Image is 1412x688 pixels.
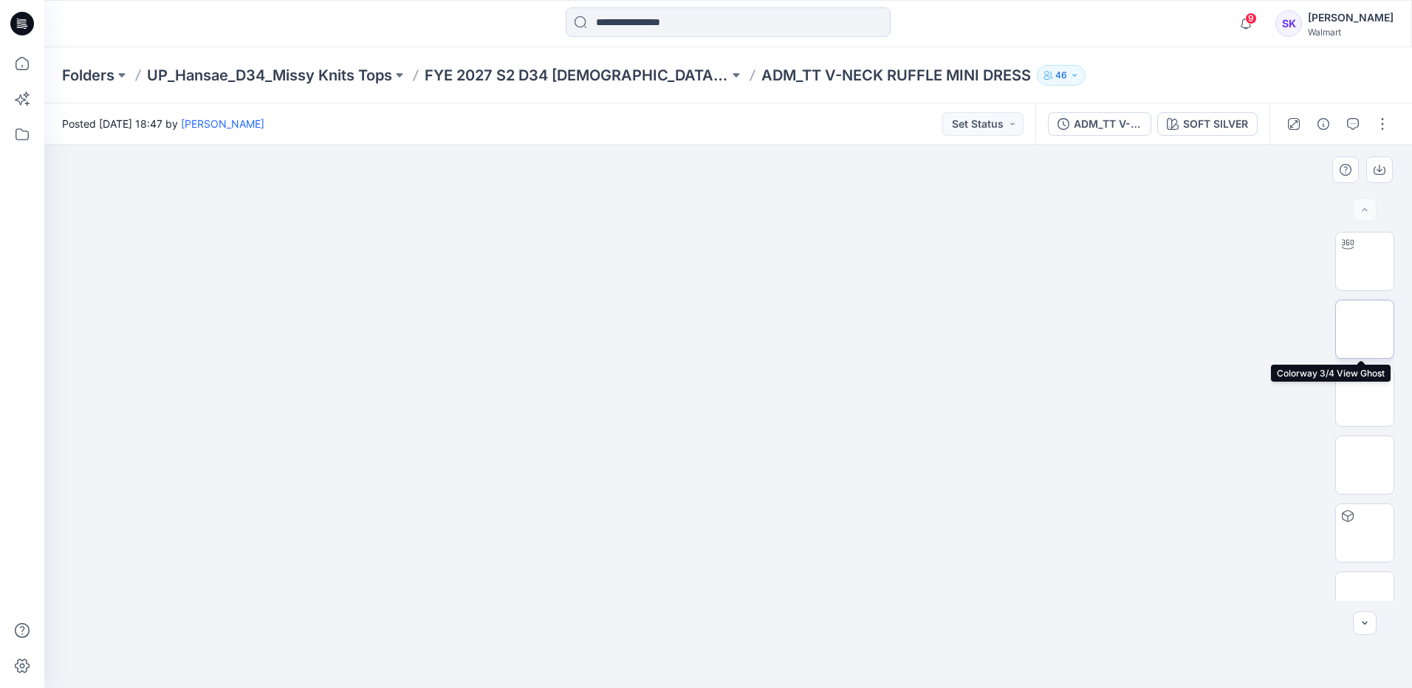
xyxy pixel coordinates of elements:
[1312,112,1335,136] button: Details
[761,65,1031,86] p: ADM_TT V-NECK RUFFLE MINI DRESS
[62,116,264,131] span: Posted [DATE] 18:47 by
[1245,13,1257,24] span: 9
[1308,9,1394,27] div: [PERSON_NAME]
[1074,116,1142,132] div: ADM_TT V-NECK RUFFLE MINI DRESS_SLUB
[147,65,392,86] a: UP_Hansae_D34_Missy Knits Tops
[1157,112,1258,136] button: SOFT SILVER
[1308,27,1394,38] div: Walmart
[181,117,264,130] a: [PERSON_NAME]
[425,65,729,86] a: FYE 2027 S2 D34 [DEMOGRAPHIC_DATA] Tops - Hansae
[62,65,114,86] a: Folders
[1183,116,1248,132] div: SOFT SILVER
[1275,10,1302,37] div: SK
[1037,65,1086,86] button: 46
[1048,112,1151,136] button: ADM_TT V-NECK RUFFLE MINI DRESS_SLUB
[1055,67,1067,83] p: 46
